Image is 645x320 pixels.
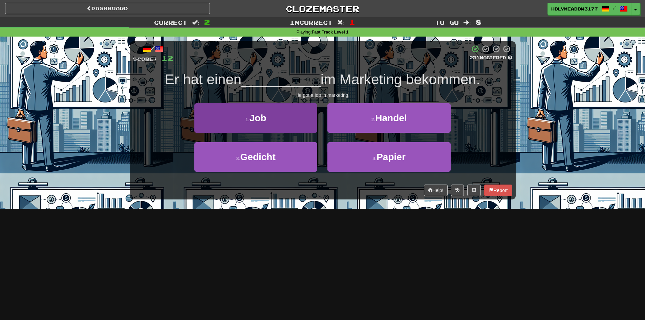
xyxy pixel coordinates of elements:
[470,55,512,61] div: Mastered
[547,3,631,15] a: HolyMeadow3177 /
[337,20,345,25] span: :
[377,152,406,162] span: Papier
[245,117,250,122] small: 1 .
[133,45,173,53] div: /
[327,103,450,133] button: 2.Handel
[373,156,377,161] small: 4 .
[236,156,240,161] small: 3 .
[290,19,332,26] span: Incorrect
[241,71,321,87] span: __________
[349,18,355,26] span: 1
[476,18,481,26] span: 8
[165,71,242,87] span: Er hat einen
[451,185,464,196] button: Round history (alt+y)
[133,56,157,62] span: Score:
[192,20,199,25] span: :
[464,20,471,25] span: :
[162,54,173,62] span: 12
[551,6,598,12] span: HolyMeadow3177
[194,103,317,133] button: 1.Job
[240,152,276,162] span: Gedicht
[371,117,375,122] small: 2 .
[613,5,616,10] span: /
[435,19,459,26] span: To go
[375,113,407,123] span: Handel
[220,3,425,15] a: Clozemaster
[327,142,450,172] button: 4.Papier
[204,18,210,26] span: 2
[154,19,187,26] span: Correct
[133,92,512,99] div: He got a job in marketing.
[5,3,210,14] a: Dashboard
[321,71,480,87] span: im Marketing bekommen.
[250,113,266,123] span: Job
[470,55,480,60] span: 25 %
[194,142,317,172] button: 3.Gedicht
[484,185,512,196] button: Report
[424,185,448,196] button: Help!
[312,30,349,35] strong: Fast Track Level 1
